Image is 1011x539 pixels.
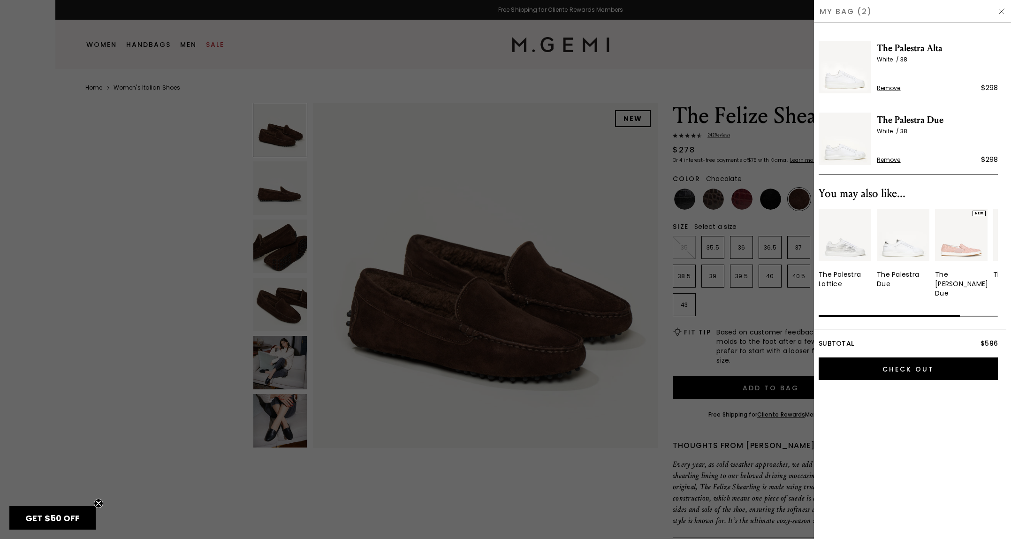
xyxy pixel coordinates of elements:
[877,55,900,63] span: White
[935,209,988,261] img: 7386807173179_01_Main_New_TheCerchioDue_BallerinaPink_Nubuk_ad762f1b-a183-4f8f-9618-7083315b18aa_...
[877,156,901,164] span: Remove
[877,270,929,288] div: The Palestra Due
[981,82,998,93] div: $298
[819,41,871,93] img: The Palestra Alta
[819,186,998,201] div: You may also like...
[877,41,998,56] span: The Palestra Alta
[819,270,871,288] div: The Palestra Lattice
[935,209,988,298] a: NEWThe [PERSON_NAME] Due
[94,499,103,508] button: Close teaser
[819,209,871,261] img: 7336352350267_01_Main_New_ThePalestraLattice_White_Leather_290x387_crop_center.jpg
[819,209,871,288] a: The Palestra Lattice
[900,127,907,135] span: 38
[819,339,854,348] span: Subtotal
[981,339,998,348] span: $596
[877,209,929,288] a: The Palestra Due
[877,113,998,128] span: The Palestra Due
[981,154,998,165] div: $298
[9,506,96,530] div: GET $50 OFFClose teaser
[877,84,901,92] span: Remove
[877,209,929,261] img: v_12191_01_Main_New_ThePalestra_WhitAndSilver_Leather_290x387_crop_center.jpg
[819,357,998,380] input: Check Out
[900,55,907,63] span: 38
[25,512,80,524] span: GET $50 OFF
[877,127,900,135] span: White
[819,113,871,165] img: The Palestra Due
[998,8,1005,15] img: Hide Drawer
[935,270,988,298] div: The [PERSON_NAME] Due
[973,211,986,216] div: NEW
